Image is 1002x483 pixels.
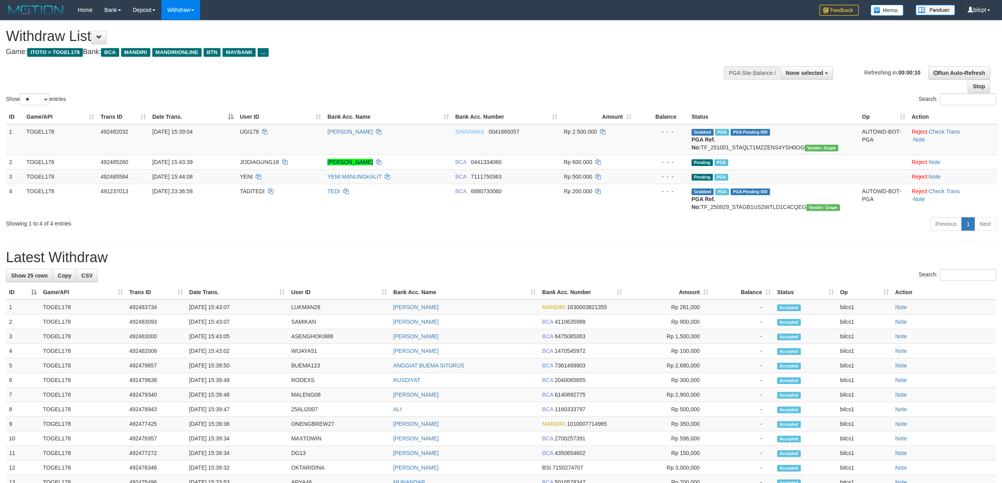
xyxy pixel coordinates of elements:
th: Balance [635,110,688,124]
a: Note [895,392,907,398]
td: 492477272 [126,446,186,461]
td: Rp 1,500,000 [625,329,712,344]
span: MANDIRIONLINE [152,48,202,57]
span: UGI178 [240,129,259,135]
td: 12 [6,461,40,475]
a: Note [895,319,907,325]
span: Vendor URL: https://settle31.1velocity.biz [806,204,840,211]
td: - [712,300,774,315]
span: Accepted [777,319,801,326]
a: Previous [930,217,962,231]
span: Accepted [777,348,801,355]
th: User ID: activate to sort column ascending [288,285,390,300]
a: Note [895,450,907,456]
span: BCA [101,48,119,57]
td: bilcs1 [837,402,892,417]
a: Note [895,406,907,412]
td: 492479638 [126,373,186,388]
span: BCA [542,362,553,369]
td: - [712,388,774,402]
span: BCA [455,188,466,194]
a: Note [929,173,941,180]
span: Copy 0441334060 to clipboard [471,159,502,165]
a: TEDI [327,188,340,194]
span: Copy 1010007714965 to clipboard [567,421,607,427]
th: Action [909,110,998,124]
td: 3 [6,169,23,184]
td: 5 [6,358,40,373]
td: 492483000 [126,329,186,344]
a: Show 25 rows [6,269,53,282]
td: TOGEL178 [40,329,126,344]
a: Next [974,217,996,231]
span: [DATE] 15:43:39 [152,159,193,165]
td: TOGEL178 [23,169,97,184]
a: ALI [393,406,402,412]
td: 492476957 [126,431,186,446]
td: RODEXS [288,373,390,388]
td: - [712,315,774,329]
td: 492482008 [126,344,186,358]
td: Rp 300,000 [625,373,712,388]
span: Marked by bilcs1 [715,188,729,195]
a: ANGGIAT BUEMA SITORUS [393,362,464,369]
img: Button%20Memo.svg [871,5,904,16]
td: 6 [6,373,40,388]
td: TOGEL178 [40,431,126,446]
td: 492476346 [126,461,186,475]
label: Search: [919,269,996,281]
span: Copy 7150274707 to clipboard [553,464,583,471]
td: AUTOWD-BOT-PGA [859,124,909,155]
span: CSV [81,272,93,279]
a: Note [929,159,941,165]
td: bilcs1 [837,315,892,329]
td: bilcs1 [837,300,892,315]
a: Note [895,377,907,383]
td: [DATE] 15:39:36 [186,417,288,431]
div: - - - [638,158,685,166]
td: 9 [6,417,40,431]
td: [DATE] 15:43:07 [186,315,288,329]
span: Copy 1470545972 to clipboard [555,348,585,354]
th: Date Trans.: activate to sort column ascending [186,285,288,300]
th: ID: activate to sort column descending [6,285,40,300]
td: TOGEL178 [23,184,97,214]
td: · [909,169,998,184]
img: panduan.png [916,5,955,15]
td: MALENG08 [288,388,390,402]
td: bilcs1 [837,446,892,461]
td: Rp 2,900,000 [625,388,712,402]
a: [PERSON_NAME] [393,319,439,325]
span: BCA [455,173,466,180]
td: TOGEL178 [23,124,97,155]
span: Grabbed [692,129,714,136]
label: Search: [919,93,996,105]
span: PGA Pending [731,129,770,136]
span: Copy 1630003821355 to clipboard [567,304,607,310]
span: BCA [542,377,553,383]
span: Copy 7111750363 to clipboard [471,173,502,180]
td: - [712,431,774,446]
td: TF_251001_STAQLT1MZZENS4YSH0OG [688,124,859,155]
a: Note [895,333,907,339]
th: Balance: activate to sort column ascending [712,285,774,300]
span: Rp 2.500.000 [564,129,597,135]
th: Bank Acc. Name: activate to sort column ascending [324,110,452,124]
span: Accepted [777,392,801,399]
span: Accepted [777,304,801,311]
label: Show entries [6,93,66,105]
td: WIJAYA51 [288,344,390,358]
a: Reject [912,188,927,194]
span: JODIAGUNG18 [240,159,279,165]
td: 4 [6,184,23,214]
td: - [712,446,774,461]
span: 492485260 [101,159,128,165]
span: Refreshing in: [864,69,920,75]
td: - [712,329,774,344]
h4: Game: Bank: [6,48,660,56]
td: LUKMAN28 [288,300,390,315]
span: Grabbed [692,188,714,195]
td: bilcs1 [837,344,892,358]
input: Search: [940,93,996,105]
a: Check Trans [929,129,960,135]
